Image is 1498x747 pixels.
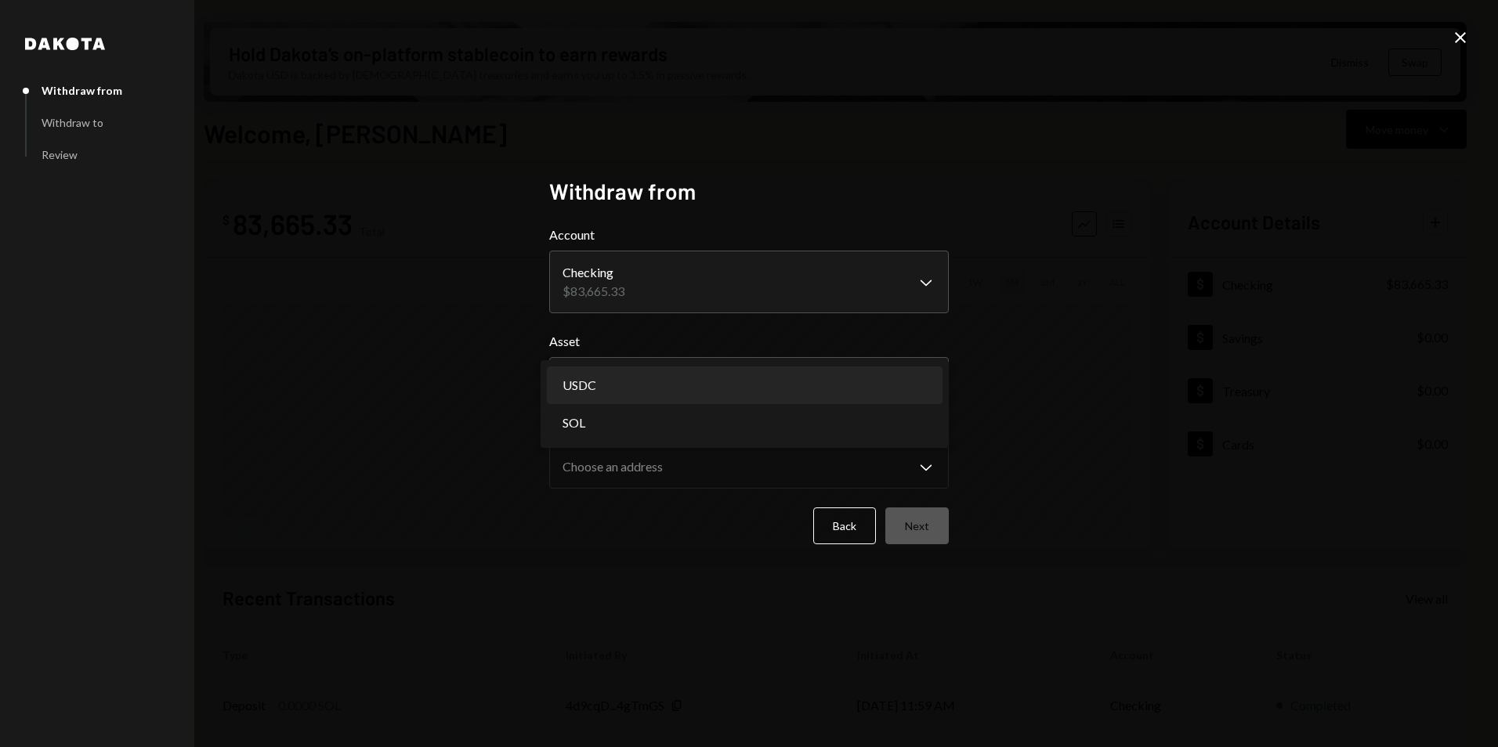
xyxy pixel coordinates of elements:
[42,84,122,97] div: Withdraw from
[549,251,949,313] button: Account
[42,148,78,161] div: Review
[42,116,103,129] div: Withdraw to
[549,445,949,489] button: Source Address
[563,413,585,432] span: SOL
[813,507,876,544] button: Back
[549,176,949,207] h2: Withdraw from
[549,332,949,351] label: Asset
[563,376,596,395] span: USDC
[549,226,949,244] label: Account
[549,357,949,401] button: Asset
